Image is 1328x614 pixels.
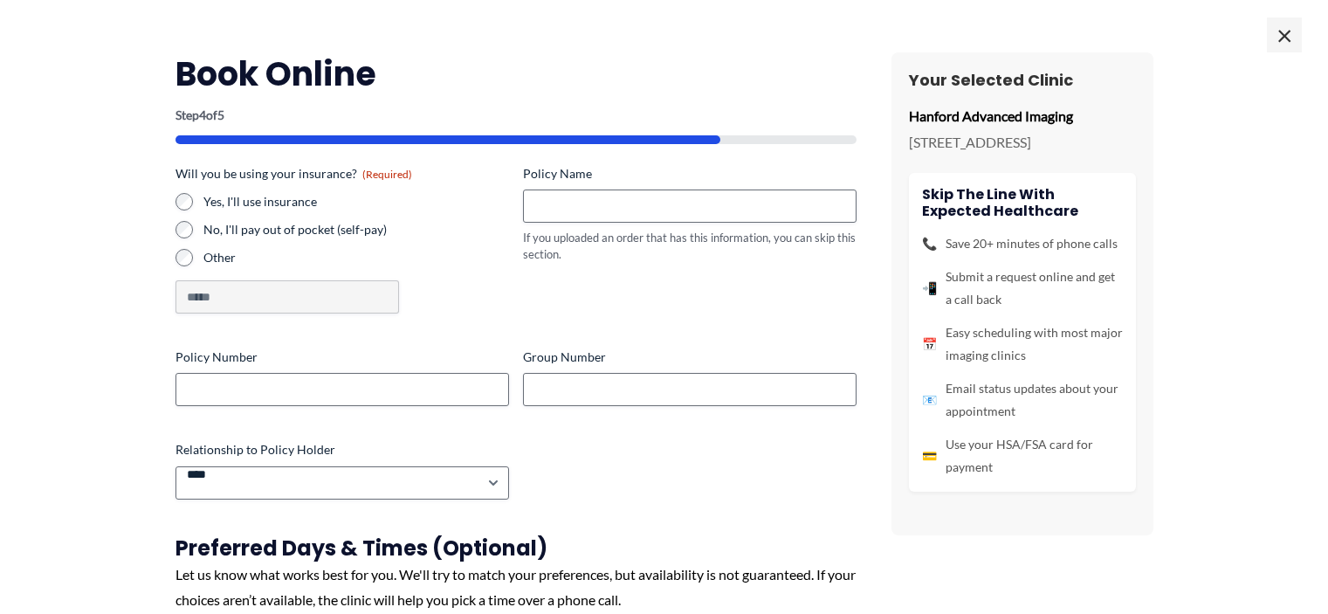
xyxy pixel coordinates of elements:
[922,266,1123,311] li: Submit a request online and get a call back
[217,107,224,122] span: 5
[922,186,1123,219] h4: Skip the line with Expected Healthcare
[922,232,937,255] span: 📞
[922,377,1123,423] li: Email status updates about your appointment
[175,562,857,613] div: Let us know what works best for you. We'll try to match your preferences, but availability is not...
[175,52,857,95] h2: Book Online
[362,168,412,181] span: (Required)
[175,165,412,183] legend: Will you be using your insurance?
[1267,17,1302,52] span: ×
[523,348,857,366] label: Group Number
[203,193,509,210] label: Yes, I'll use insurance
[203,249,509,266] label: Other
[922,321,1123,367] li: Easy scheduling with most major imaging clinics
[922,277,937,300] span: 📲
[922,389,937,411] span: 📧
[175,441,509,459] label: Relationship to Policy Holder
[175,280,399,314] input: Other Choice, please specify
[909,103,1136,129] p: Hanford Advanced Imaging
[175,109,857,121] p: Step of
[922,433,1123,479] li: Use your HSA/FSA card for payment
[199,107,206,122] span: 4
[922,445,937,467] span: 💳
[203,221,509,238] label: No, I'll pay out of pocket (self-pay)
[175,535,857,562] h3: Preferred Days & Times (Optional)
[909,129,1136,155] p: [STREET_ADDRESS]
[175,348,509,366] label: Policy Number
[523,165,857,183] label: Policy Name
[909,70,1136,90] h3: Your Selected Clinic
[922,232,1123,255] li: Save 20+ minutes of phone calls
[922,333,937,355] span: 📅
[523,230,857,262] div: If you uploaded an order that has this information, you can skip this section.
